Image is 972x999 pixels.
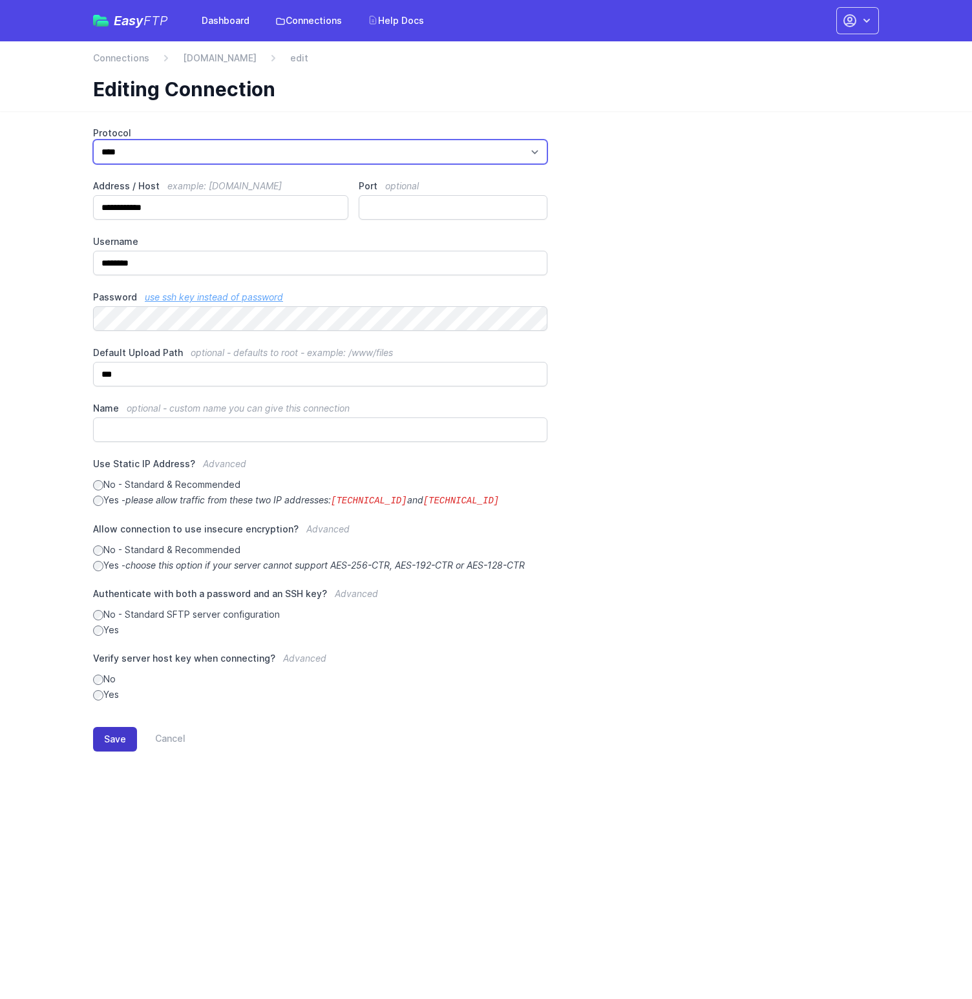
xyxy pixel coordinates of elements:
[93,587,547,608] label: Authenticate with both a password and an SSH key?
[93,235,547,248] label: Username
[423,496,500,506] code: [TECHNICAL_ID]
[194,9,257,32] a: Dashboard
[93,690,103,700] input: Yes
[93,52,879,72] nav: Breadcrumb
[93,14,168,27] a: EasyFTP
[125,560,525,571] i: choose this option if your server cannot support AES-256-CTR, AES-192-CTR or AES-128-CTR
[335,588,378,599] span: Advanced
[93,727,137,752] button: Save
[93,608,547,621] label: No - Standard SFTP server configuration
[93,457,547,478] label: Use Static IP Address?
[93,480,103,490] input: No - Standard & Recommended
[290,52,308,65] span: edit
[145,291,283,302] a: use ssh key instead of password
[93,78,869,101] h1: Editing Connection
[93,127,547,140] label: Protocol
[93,559,547,572] label: Yes -
[127,403,350,414] span: optional - custom name you can give this connection
[93,494,547,507] label: Yes -
[114,14,168,27] span: Easy
[283,653,326,664] span: Advanced
[93,346,547,359] label: Default Upload Path
[125,494,499,505] i: please allow traffic from these two IP addresses: and
[268,9,350,32] a: Connections
[93,545,103,556] input: No - Standard & Recommended
[385,180,419,191] span: optional
[93,15,109,26] img: easyftp_logo.png
[183,52,257,65] a: [DOMAIN_NAME]
[93,52,149,65] a: Connections
[93,543,547,556] label: No - Standard & Recommended
[306,523,350,534] span: Advanced
[331,496,407,506] code: [TECHNICAL_ID]
[167,180,282,191] span: example: [DOMAIN_NAME]
[93,652,547,673] label: Verify server host key when connecting?
[93,561,103,571] input: Yes -choose this option if your server cannot support AES-256-CTR, AES-192-CTR or AES-128-CTR
[93,180,348,193] label: Address / Host
[93,291,547,304] label: Password
[93,478,547,491] label: No - Standard & Recommended
[93,626,103,636] input: Yes
[93,673,547,686] label: No
[359,180,547,193] label: Port
[137,727,185,752] a: Cancel
[191,347,393,358] span: optional - defaults to root - example: /www/files
[203,458,246,469] span: Advanced
[93,688,547,701] label: Yes
[93,402,547,415] label: Name
[93,523,547,543] label: Allow connection to use insecure encryption?
[93,496,103,506] input: Yes -please allow traffic from these two IP addresses:[TECHNICAL_ID]and[TECHNICAL_ID]
[93,624,547,636] label: Yes
[93,610,103,620] input: No - Standard SFTP server configuration
[907,934,956,983] iframe: Drift Widget Chat Controller
[143,13,168,28] span: FTP
[93,675,103,685] input: No
[360,9,432,32] a: Help Docs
